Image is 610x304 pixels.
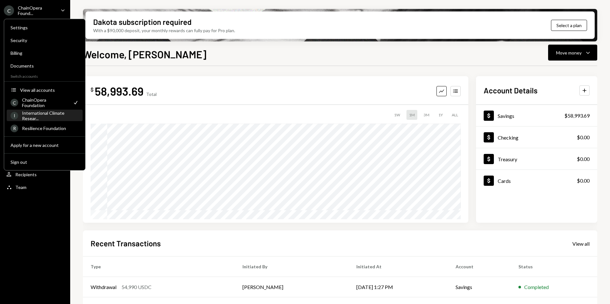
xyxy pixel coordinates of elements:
th: Account [448,257,511,277]
div: 1M [406,110,417,120]
a: Savings$58,993.69 [476,105,597,126]
div: Resilience Foundation [22,126,79,131]
div: $ [91,86,93,93]
a: Billing [7,47,83,59]
a: Cards$0.00 [476,170,597,191]
div: ChainOpera Foundation [22,97,69,108]
div: 58,993.69 [95,84,144,98]
div: Billing [11,50,79,56]
div: C [4,5,14,16]
h2: Recent Transactions [91,238,161,249]
div: With a $90,000 deposit, your monthly rewards can fully pay for Pro plan. [93,27,235,34]
h1: Welcome, [PERSON_NAME] [83,48,206,61]
div: R [11,125,18,132]
th: Status [511,257,597,277]
th: Initiated At [349,257,448,277]
div: Security [11,38,79,43]
div: Apply for a new account [11,142,79,148]
div: Checking [498,134,518,141]
a: Security [7,34,83,46]
td: [DATE] 1:27 PM [349,277,448,297]
div: Settings [11,25,79,30]
button: Sign out [7,156,83,168]
div: Switch accounts [4,73,85,79]
div: ChainOpera Found... [18,5,56,16]
div: Dakota subscription required [93,17,191,27]
div: International Climate Resear... [22,110,79,121]
a: Recipients [4,169,66,180]
div: 1W [391,110,403,120]
th: Initiated By [235,257,349,277]
div: $0.00 [577,155,590,163]
div: 54,990 USDC [122,283,152,291]
div: Cards [498,178,511,184]
div: Treasury [498,156,517,162]
button: View all accounts [7,84,83,96]
a: RResilience Foundation [7,122,83,134]
th: Type [83,257,235,277]
div: 1Y [436,110,445,120]
div: Documents [11,63,79,69]
div: Team [15,185,26,190]
a: Checking$0.00 [476,127,597,148]
div: C [11,99,18,106]
div: Withdrawal [91,283,116,291]
div: 3M [421,110,432,120]
div: Savings [498,113,514,119]
div: $0.00 [577,177,590,185]
div: $58,993.69 [564,112,590,119]
a: View all [572,240,590,247]
a: Documents [7,60,83,71]
div: ALL [449,110,461,120]
a: IInternational Climate Resear... [7,110,83,121]
div: View all accounts [20,87,79,93]
div: Move money [556,49,582,56]
a: Team [4,181,66,193]
a: Treasury$0.00 [476,148,597,170]
div: Sign out [11,159,79,165]
button: Select a plan [551,20,587,31]
td: [PERSON_NAME] [235,277,349,297]
td: Savings [448,277,511,297]
div: Total [146,91,157,97]
div: Completed [524,283,549,291]
h2: Account Details [484,85,538,96]
button: Apply for a new account [7,140,83,151]
div: Recipients [15,172,37,177]
div: $0.00 [577,134,590,141]
div: I [11,112,18,119]
a: Settings [7,22,83,33]
div: View all [572,241,590,247]
button: Move money [548,45,597,61]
